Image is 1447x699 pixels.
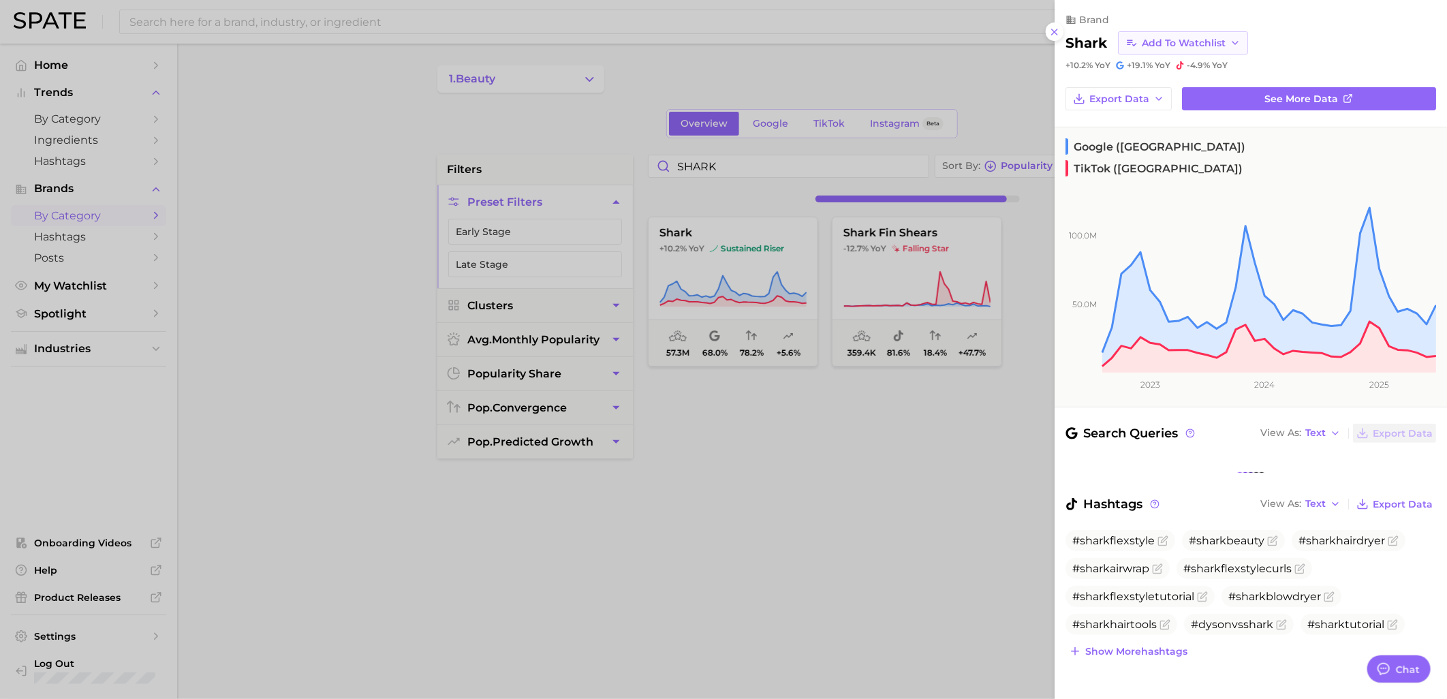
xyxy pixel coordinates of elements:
[1085,646,1187,657] span: Show more hashtags
[1373,499,1433,510] span: Export Data
[1065,138,1245,155] span: Google ([GEOGRAPHIC_DATA])
[1065,642,1191,661] button: Show morehashtags
[1072,562,1149,575] span: #sharkairwrap
[1212,60,1228,71] span: YoY
[1065,160,1243,176] span: TikTok ([GEOGRAPHIC_DATA])
[1228,590,1321,603] span: #sharkblowdryer
[1276,619,1287,630] button: Flag as miscategorized or irrelevant
[1265,93,1339,105] span: See more data
[1182,87,1436,110] a: See more data
[1191,618,1273,631] span: #dysonvsshark
[1369,379,1389,390] tspan: 2025
[1373,428,1433,439] span: Export Data
[1065,424,1197,443] span: Search Queries
[1065,35,1107,51] h2: shark
[1183,562,1292,575] span: #sharkflexstylecurls
[1260,500,1301,508] span: View As
[1072,590,1194,603] span: #sharkflexstyletutorial
[1267,535,1278,546] button: Flag as miscategorized or irrelevant
[1152,563,1163,574] button: Flag as miscategorized or irrelevant
[1197,591,1208,602] button: Flag as miscategorized or irrelevant
[1157,535,1168,546] button: Flag as miscategorized or irrelevant
[1155,60,1170,71] span: YoY
[1142,37,1226,49] span: Add to Watchlist
[1089,93,1149,105] span: Export Data
[1353,424,1436,443] button: Export Data
[1257,424,1344,442] button: View AsText
[1140,379,1160,390] tspan: 2023
[1353,495,1436,514] button: Export Data
[1160,619,1170,630] button: Flag as miscategorized or irrelevant
[1127,60,1153,70] span: +19.1%
[1254,379,1275,390] tspan: 2024
[1305,429,1326,437] span: Text
[1065,60,1093,70] span: +10.2%
[1305,500,1326,508] span: Text
[1387,619,1398,630] button: Flag as miscategorized or irrelevant
[1388,535,1399,546] button: Flag as miscategorized or irrelevant
[1307,618,1384,631] span: #sharktutorial
[1257,495,1344,513] button: View AsText
[1260,429,1301,437] span: View As
[1298,534,1385,547] span: #sharkhairdryer
[1072,618,1157,631] span: #sharkhairtools
[1065,495,1162,514] span: Hashtags
[1072,534,1155,547] span: #sharkflexstyle
[1079,14,1109,26] span: brand
[1324,591,1335,602] button: Flag as miscategorized or irrelevant
[1118,31,1248,55] button: Add to Watchlist
[1095,60,1110,71] span: YoY
[1187,60,1210,70] span: -4.9%
[1294,563,1305,574] button: Flag as miscategorized or irrelevant
[1065,87,1172,110] button: Export Data
[1189,534,1264,547] span: #sharkbeauty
